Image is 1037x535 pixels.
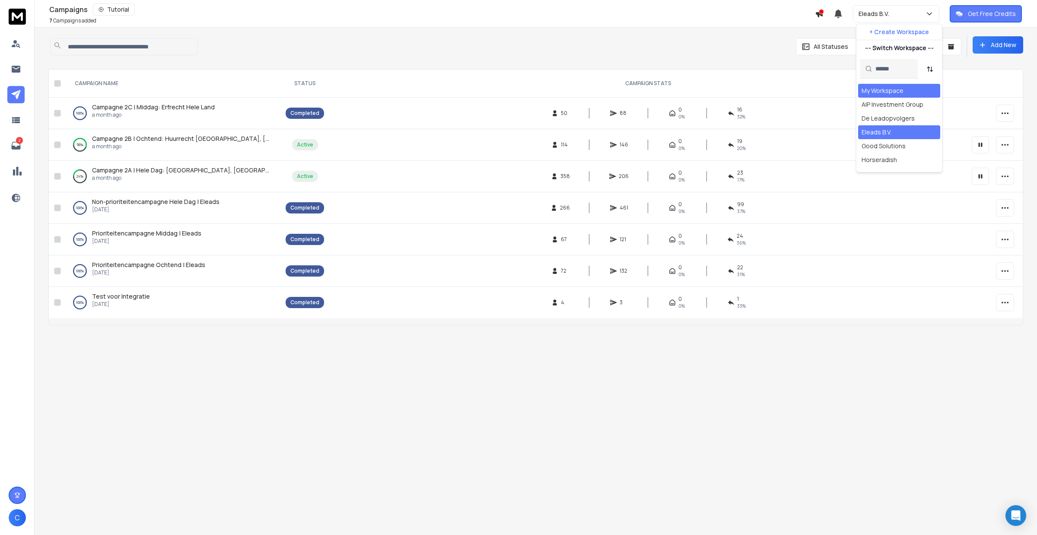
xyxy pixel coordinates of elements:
span: 0 [678,106,682,113]
span: 121 [620,236,628,243]
p: 24 % [76,172,83,181]
th: CAMPAIGN STATS [329,70,967,98]
div: Completed [290,110,319,117]
td: 100%Non-prioriteitencampagne Hele Dag | Eleads[DATE] [64,192,280,224]
button: Add New [973,36,1023,54]
td: 100%Campagne 2C | Middag: Erfrecht Hele Landa month ago [64,98,280,129]
td: 100%Prioriteitencampagne Middag | Eleads[DATE] [64,224,280,255]
button: C [9,509,26,526]
p: a month ago [92,143,272,150]
span: 1 [737,296,739,303]
span: 0 [678,138,682,145]
span: 0% [678,271,685,278]
a: Campagne 2B | Ochtend: Huurrecht [GEOGRAPHIC_DATA], [GEOGRAPHIC_DATA], [GEOGRAPHIC_DATA] en [GEOG... [92,134,272,143]
span: 0 [678,169,682,176]
div: Active [297,141,313,148]
span: 19 [737,138,742,145]
span: Test voor Integratie [92,292,150,300]
div: Horseradish [862,156,897,164]
p: [DATE] [92,301,150,308]
td: 100%Prioriteitencampagne Ochtend | Eleads[DATE] [64,255,280,287]
a: Prioriteitencampagne Middag | Eleads [92,229,201,238]
span: 23 [737,169,743,176]
span: 20 % [737,145,746,152]
span: 3 [620,299,628,306]
p: 2 [16,137,23,144]
p: 100 % [76,267,84,275]
div: Completed [290,204,319,211]
button: Tutorial [93,3,135,16]
td: 56%Campagne 2B | Ochtend: Huurrecht [GEOGRAPHIC_DATA], [GEOGRAPHIC_DATA], [GEOGRAPHIC_DATA] en [G... [64,129,280,161]
span: 4 [561,299,569,306]
div: De Leadopvolgers [862,114,915,123]
a: 2 [7,137,25,154]
div: Completed [290,267,319,274]
p: 100 % [76,109,84,118]
span: 0 [678,201,682,208]
p: 56 % [76,140,83,149]
p: 100 % [76,298,84,307]
span: 114 [561,141,569,148]
a: Campagne 2C | Middag: Erfrecht Hele Land [92,103,215,111]
a: Prioriteitencampagne Ochtend | Eleads [92,261,205,269]
span: Campagne 2A | Hele Dag: [GEOGRAPHIC_DATA], [GEOGRAPHIC_DATA], [GEOGRAPHIC_DATA] en Flevolandgedur... [92,166,471,174]
div: Eleads B.V. [862,128,891,137]
th: CAMPAIGN NAME [64,70,280,98]
span: Campagne 2C | Middag: Erfrecht Hele Land [92,103,215,111]
span: 33 % [737,303,746,309]
button: Get Free Credits [950,5,1022,22]
p: a month ago [92,175,272,182]
span: 50 [561,110,569,117]
button: Sort by Sort A-Z [921,61,938,78]
span: 206 [619,173,629,180]
div: My Workspace [862,86,903,95]
span: 16 [737,106,742,113]
span: 146 [620,141,628,148]
td: 24%Campagne 2A | Hele Dag: [GEOGRAPHIC_DATA], [GEOGRAPHIC_DATA], [GEOGRAPHIC_DATA] en Flevolandge... [64,161,280,192]
p: [DATE] [92,238,201,245]
a: Campagne 2A | Hele Dag: [GEOGRAPHIC_DATA], [GEOGRAPHIC_DATA], [GEOGRAPHIC_DATA] en Flevolandgedur... [92,166,272,175]
span: 461 [620,204,628,211]
span: 7 [49,17,52,24]
span: 0% [678,145,685,152]
span: 132 [620,267,628,274]
span: Prioriteitencampagne Middag | Eleads [92,229,201,237]
p: --- Switch Workspace --- [865,44,934,52]
p: 100 % [76,235,84,244]
p: a month ago [92,111,215,118]
div: Campaigns [49,3,815,16]
div: Completed [290,236,319,243]
span: 0% [678,239,685,246]
span: 88 [620,110,628,117]
span: 0% [678,176,685,183]
a: Test voor Integratie [92,292,150,301]
p: [DATE] [92,269,205,276]
div: Open Intercom Messenger [1005,505,1026,526]
span: Campagne 2B | Ochtend: Huurrecht [GEOGRAPHIC_DATA], [GEOGRAPHIC_DATA], [GEOGRAPHIC_DATA] en [GEOG... [92,134,469,143]
span: 22 [737,264,743,271]
span: 0 [678,232,682,239]
span: 36 % [737,239,746,246]
span: 0% [678,113,685,120]
span: 17 % [737,176,744,183]
div: AIP Investment Group [862,100,923,109]
a: Non-prioriteitencampagne Hele Dag | Eleads [92,197,219,206]
p: All Statuses [814,42,848,51]
p: Eleads B.V. [859,10,893,18]
div: Completed [290,299,319,306]
span: 0% [678,208,685,215]
span: 0 [678,264,682,271]
td: 100%Test voor Integratie[DATE] [64,287,280,318]
span: 31 % [737,271,745,278]
button: + Create Workspace [856,24,942,40]
span: 24 [737,232,743,239]
span: 37 % [737,208,745,215]
p: + Create Workspace [869,28,929,36]
span: 266 [560,204,570,211]
span: 0% [678,303,685,309]
p: 100 % [76,204,84,212]
p: [DATE] [92,206,219,213]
